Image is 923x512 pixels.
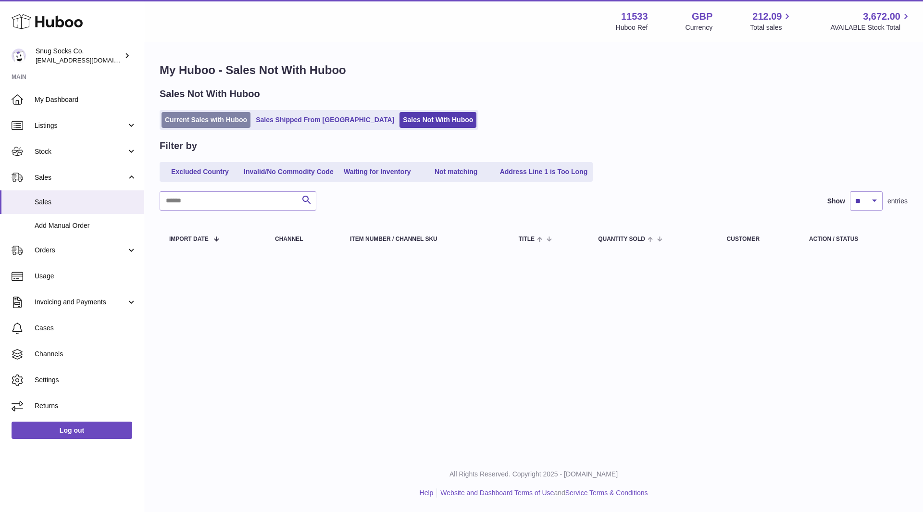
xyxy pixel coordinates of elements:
[686,23,713,32] div: Currency
[252,112,398,128] a: Sales Shipped From [GEOGRAPHIC_DATA]
[35,95,137,104] span: My Dashboard
[418,164,495,180] a: Not matching
[863,10,900,23] span: 3,672.00
[12,422,132,439] a: Log out
[35,121,126,130] span: Listings
[440,489,554,497] a: Website and Dashboard Terms of Use
[35,272,137,281] span: Usage
[35,375,137,385] span: Settings
[35,298,126,307] span: Invoicing and Payments
[275,236,331,242] div: Channel
[160,87,260,100] h2: Sales Not With Huboo
[350,236,499,242] div: Item Number / Channel SKU
[887,197,908,206] span: entries
[339,164,416,180] a: Waiting for Inventory
[420,489,434,497] a: Help
[35,401,137,411] span: Returns
[35,324,137,333] span: Cases
[727,236,790,242] div: Customer
[827,197,845,206] label: Show
[35,147,126,156] span: Stock
[35,198,137,207] span: Sales
[437,488,648,498] li: and
[12,49,26,63] img: info@snugsocks.co.uk
[752,10,782,23] span: 212.09
[36,47,122,65] div: Snug Socks Co.
[692,10,712,23] strong: GBP
[162,112,250,128] a: Current Sales with Huboo
[160,62,908,78] h1: My Huboo - Sales Not With Huboo
[160,139,197,152] h2: Filter by
[35,246,126,255] span: Orders
[35,350,137,359] span: Channels
[399,112,476,128] a: Sales Not With Huboo
[830,23,911,32] span: AVAILABLE Stock Total
[616,23,648,32] div: Huboo Ref
[750,10,793,32] a: 212.09 Total sales
[809,236,898,242] div: Action / Status
[240,164,337,180] a: Invalid/No Commodity Code
[35,173,126,182] span: Sales
[565,489,648,497] a: Service Terms & Conditions
[497,164,591,180] a: Address Line 1 is Too Long
[36,56,141,64] span: [EMAIL_ADDRESS][DOMAIN_NAME]
[830,10,911,32] a: 3,672.00 AVAILABLE Stock Total
[35,221,137,230] span: Add Manual Order
[519,236,535,242] span: Title
[621,10,648,23] strong: 11533
[598,236,645,242] span: Quantity Sold
[162,164,238,180] a: Excluded Country
[152,470,915,479] p: All Rights Reserved. Copyright 2025 - [DOMAIN_NAME]
[750,23,793,32] span: Total sales
[169,236,209,242] span: Import date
